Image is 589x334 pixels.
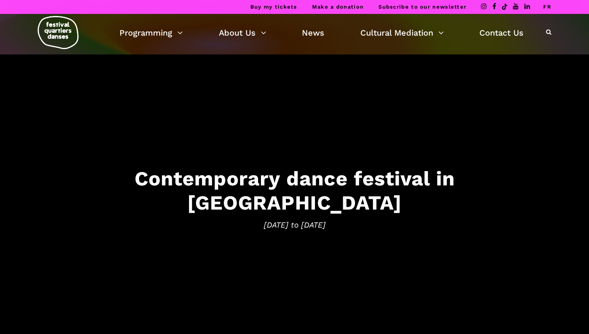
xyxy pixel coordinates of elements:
[312,4,364,10] a: Make a donation
[302,26,324,40] a: News
[250,4,297,10] a: Buy my tickets
[360,26,444,40] a: Cultural Mediation
[479,26,524,40] a: Contact Us
[119,26,183,40] a: Programming
[41,219,548,231] span: [DATE] to [DATE]
[41,167,548,215] h3: Contemporary dance festival in [GEOGRAPHIC_DATA]
[38,16,79,49] img: logo-fqd-med
[543,4,551,10] a: FR
[219,26,266,40] a: About Us
[378,4,466,10] a: Subscribe to our newsletter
